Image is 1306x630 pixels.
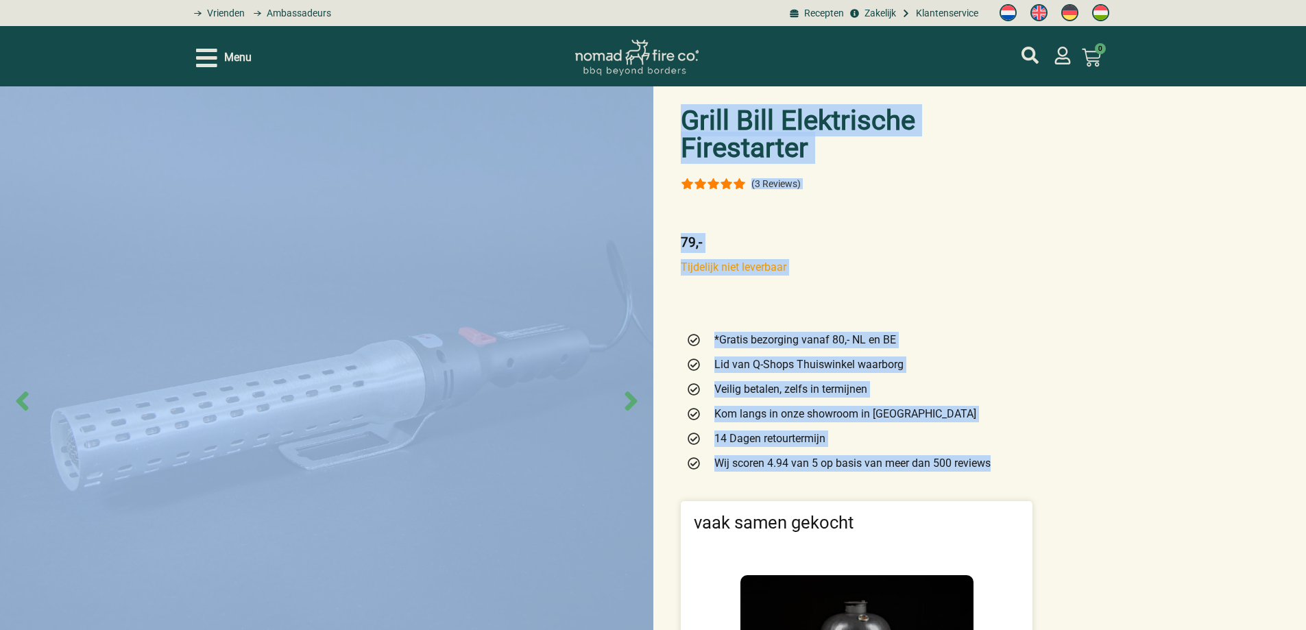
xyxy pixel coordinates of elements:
p: (3 Reviews) [751,178,801,189]
a: grill bill ambassadors [248,6,330,21]
span: Previous slide [7,386,38,417]
img: Hongaars [1092,4,1109,21]
a: mijn account [1054,47,1072,64]
span: Next slide [616,386,646,417]
h2: vaak samen gekocht [694,514,1019,532]
a: grill bill klantenservice [899,6,978,21]
span: Veilig betalen, zelfs in termijnen [711,381,867,398]
span: Ambassadeurs [263,6,331,21]
span: Menu [224,49,252,66]
a: *Gratis bezorging vanaf 80,- NL en BE [686,332,1027,348]
a: mijn account [1021,47,1039,64]
span: Lid van Q-Shops Thuiswinkel waarborg [711,356,904,373]
a: grill bill zakeljk [847,6,895,21]
img: Nederlands [1000,4,1017,21]
span: Wij scoren 4.94 van 5 op basis van meer dan 500 reviews [711,455,991,472]
a: 0 [1065,40,1117,75]
a: Lid van Q-Shops Thuiswinkel waarborg [686,356,1027,373]
a: Wij scoren 4.94 van 5 op basis van meer dan 500 reviews [686,455,1027,472]
span: Klantenservice [912,6,978,21]
img: Duits [1061,4,1078,21]
p: Tijdelijk niet leverbaar [681,259,1032,276]
a: Switch to Duits [1054,1,1085,25]
img: Nomad Logo [575,40,699,76]
span: Recepten [801,6,844,21]
a: BBQ recepten [788,6,844,21]
span: Vrienden [204,6,245,21]
span: Kom langs in onze showroom in [GEOGRAPHIC_DATA] [711,406,976,422]
a: grill bill vrienden [189,6,245,21]
a: Veilig betalen, zelfs in termijnen [686,381,1027,398]
img: Engels [1030,4,1048,21]
h1: Grill Bill Elektrische Firestarter [681,107,1032,162]
span: Zakelijk [861,6,896,21]
div: Open/Close Menu [196,46,252,70]
a: Switch to Hongaars [1085,1,1116,25]
a: Kom langs in onze showroom in [GEOGRAPHIC_DATA] [686,406,1027,422]
span: *Gratis bezorging vanaf 80,- NL en BE [711,332,896,348]
a: 14 Dagen retourtermijn [686,431,1027,447]
span: 0 [1095,43,1106,54]
span: 14 Dagen retourtermijn [711,431,825,447]
a: Switch to Engels [1024,1,1054,25]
